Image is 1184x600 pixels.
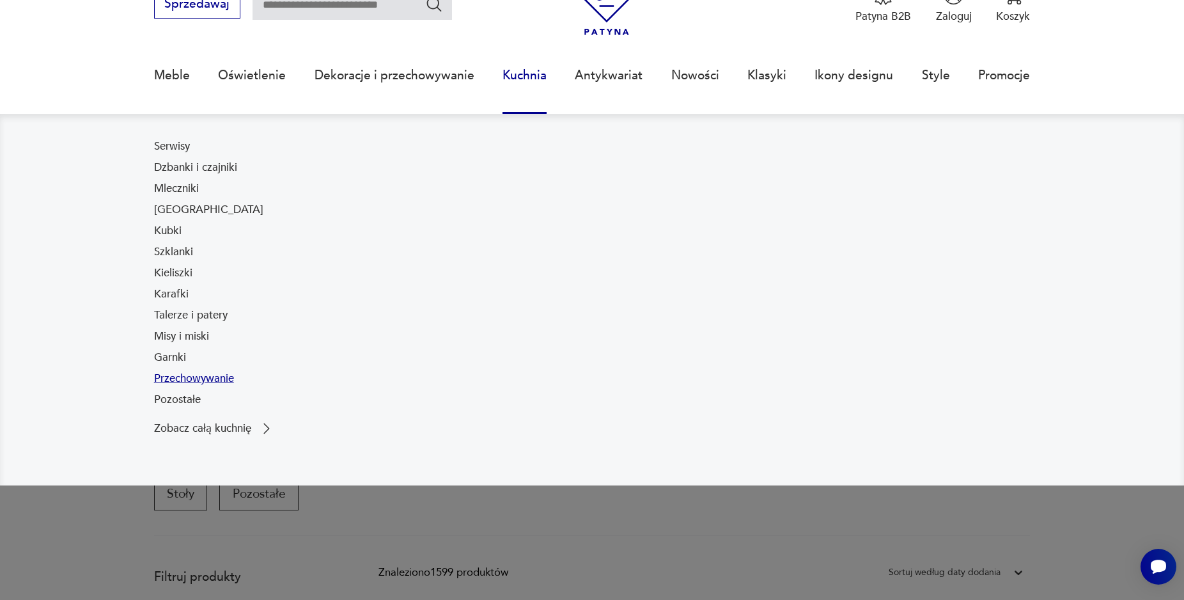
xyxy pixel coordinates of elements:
[154,392,201,407] a: Pozostałe
[154,223,182,239] a: Kubki
[747,46,786,105] a: Klasyki
[855,9,911,24] p: Patyna B2B
[154,350,186,365] a: Garnki
[218,46,286,105] a: Oświetlenie
[575,46,643,105] a: Antykwariat
[154,308,228,323] a: Talerze i patery
[671,46,719,105] a: Nowości
[154,421,274,436] a: Zobacz całą kuchnię
[936,9,972,24] p: Zaloguj
[978,46,1030,105] a: Promocje
[922,46,950,105] a: Style
[814,46,893,105] a: Ikony designu
[154,244,193,260] a: Szklanki
[154,139,190,154] a: Serwisy
[154,371,234,386] a: Przechowywanie
[154,265,192,281] a: Kieliszki
[1141,549,1176,585] iframe: Smartsupp widget button
[154,160,237,175] a: Dzbanki i czajniki
[315,46,474,105] a: Dekoracje i przechowywanie
[154,202,263,217] a: [GEOGRAPHIC_DATA]
[600,139,1030,436] img: b2f6bfe4a34d2e674d92badc23dc4074.jpg
[154,287,189,302] a: Karafki
[154,329,209,344] a: Misy i miski
[996,9,1030,24] p: Koszyk
[154,181,199,196] a: Mleczniki
[154,423,251,434] p: Zobacz całą kuchnię
[154,46,190,105] a: Meble
[502,46,547,105] a: Kuchnia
